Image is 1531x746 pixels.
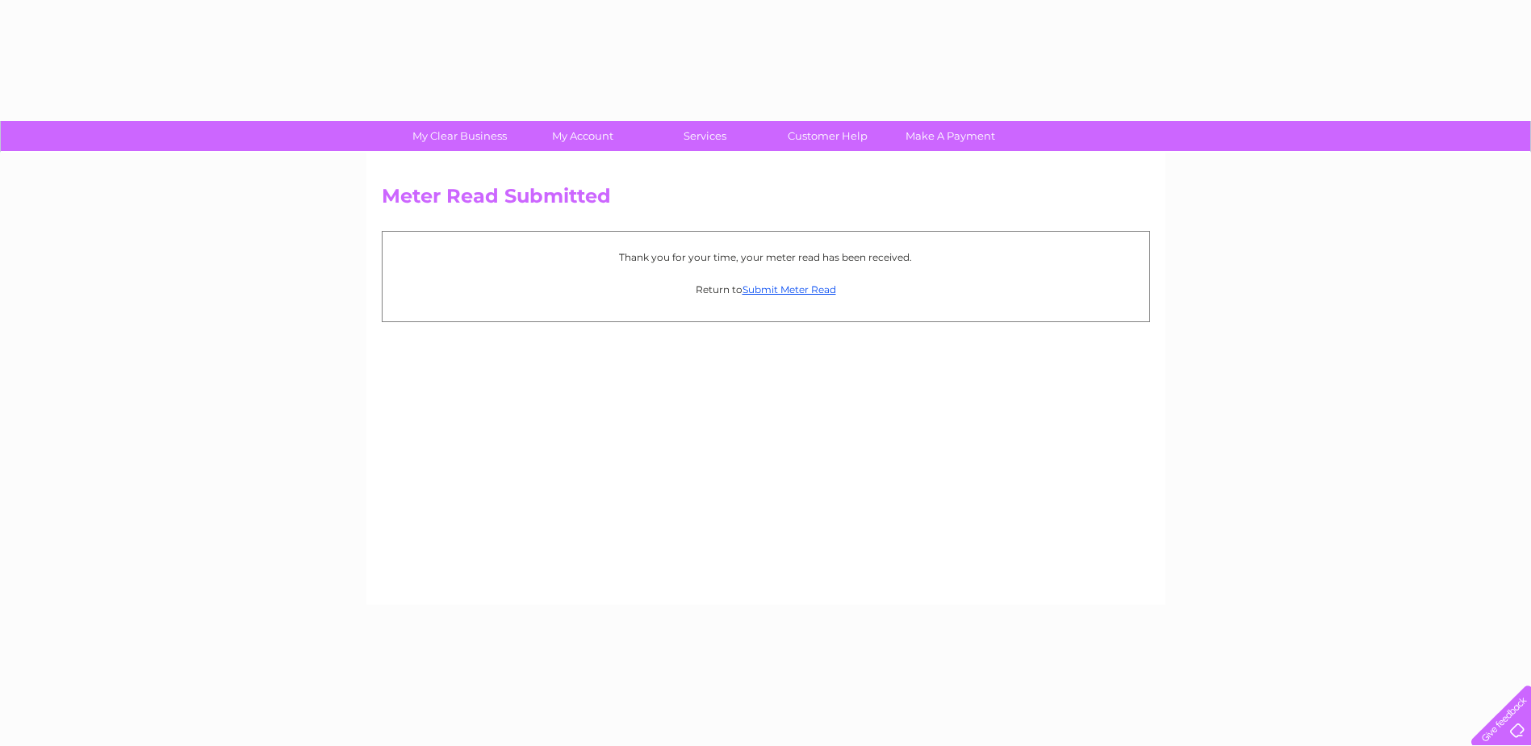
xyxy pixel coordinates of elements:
p: Thank you for your time, your meter read has been received. [391,249,1141,265]
a: Make A Payment [884,121,1017,151]
a: Customer Help [761,121,894,151]
a: My Clear Business [393,121,526,151]
h2: Meter Read Submitted [382,185,1150,216]
a: My Account [516,121,649,151]
a: Submit Meter Read [742,283,836,295]
a: Services [638,121,772,151]
p: Return to [391,282,1141,297]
